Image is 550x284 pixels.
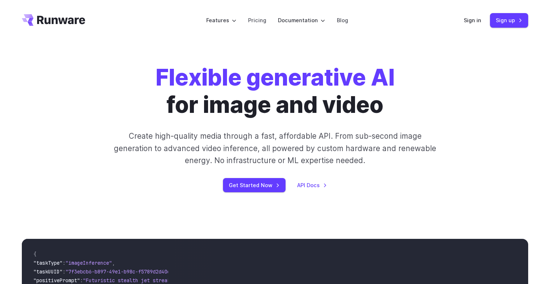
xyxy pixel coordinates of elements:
[33,260,63,266] span: "taskType"
[248,16,266,24] a: Pricing
[33,277,80,284] span: "positivePrompt"
[113,130,437,166] p: Create high-quality media through a fast, affordable API. From sub-second image generation to adv...
[206,16,236,24] label: Features
[63,260,65,266] span: :
[223,178,286,192] a: Get Started Now
[22,14,85,26] a: Go to /
[156,64,395,118] h1: for image and video
[112,260,115,266] span: ,
[63,268,65,275] span: :
[33,268,63,275] span: "taskUUID"
[65,268,176,275] span: "7f3ebcb6-b897-49e1-b98c-f5789d2d40d7"
[65,260,112,266] span: "imageInference"
[464,16,481,24] a: Sign in
[156,64,395,91] strong: Flexible generative AI
[80,277,83,284] span: :
[278,16,325,24] label: Documentation
[33,251,36,257] span: {
[337,16,348,24] a: Blog
[297,181,327,189] a: API Docs
[83,277,348,284] span: "Futuristic stealth jet streaking through a neon-lit cityscape with glowing purple exhaust"
[490,13,528,27] a: Sign up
